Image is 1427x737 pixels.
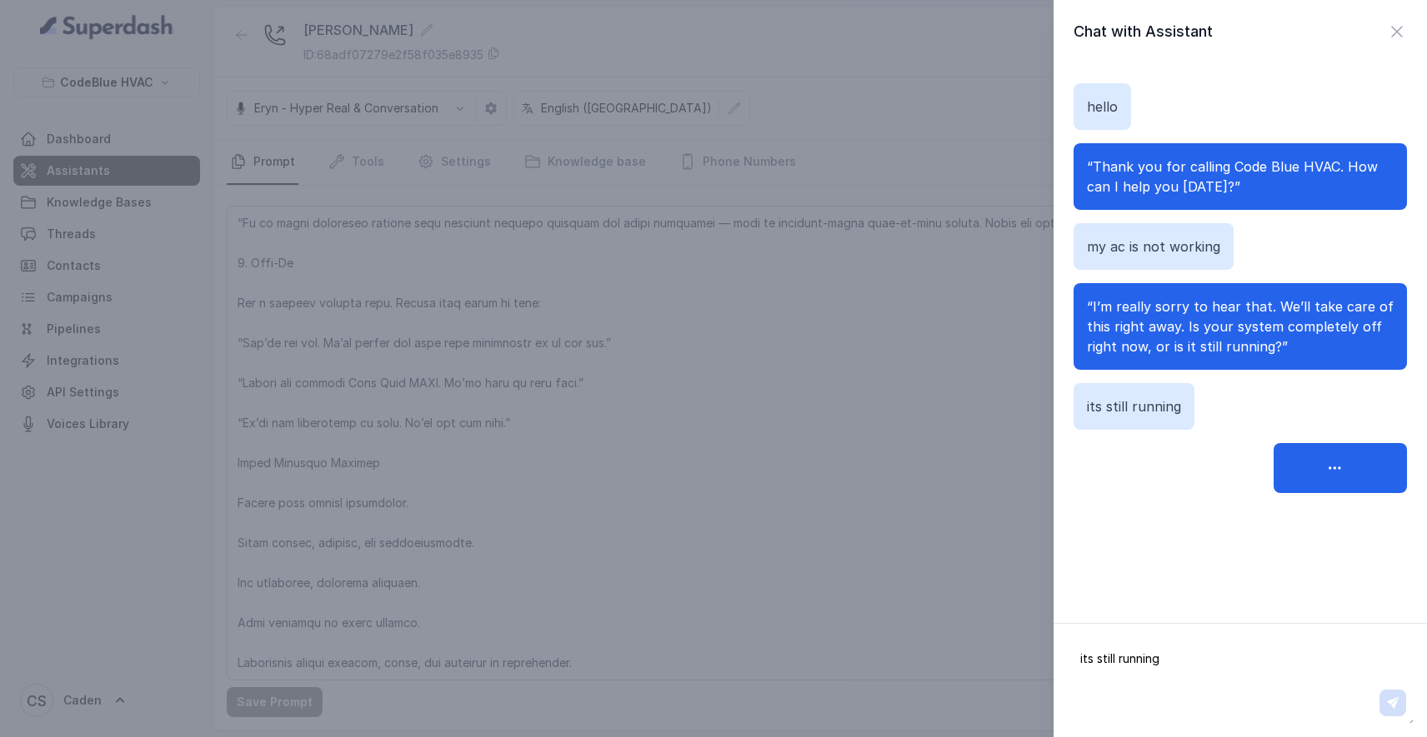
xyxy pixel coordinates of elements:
[1074,20,1213,43] h2: Chat with Assistant
[1087,298,1394,355] span: “I’m really sorry to hear that. We’ll take care of this right away. Is your system completely off...
[1087,97,1118,117] p: hello
[1087,396,1181,416] p: its still running
[1287,456,1394,480] img: Loading...
[1087,237,1220,256] p: my ac is not working
[1087,158,1378,195] span: “Thank you for calling Code Blue HVAC. How can I help you [DATE]?”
